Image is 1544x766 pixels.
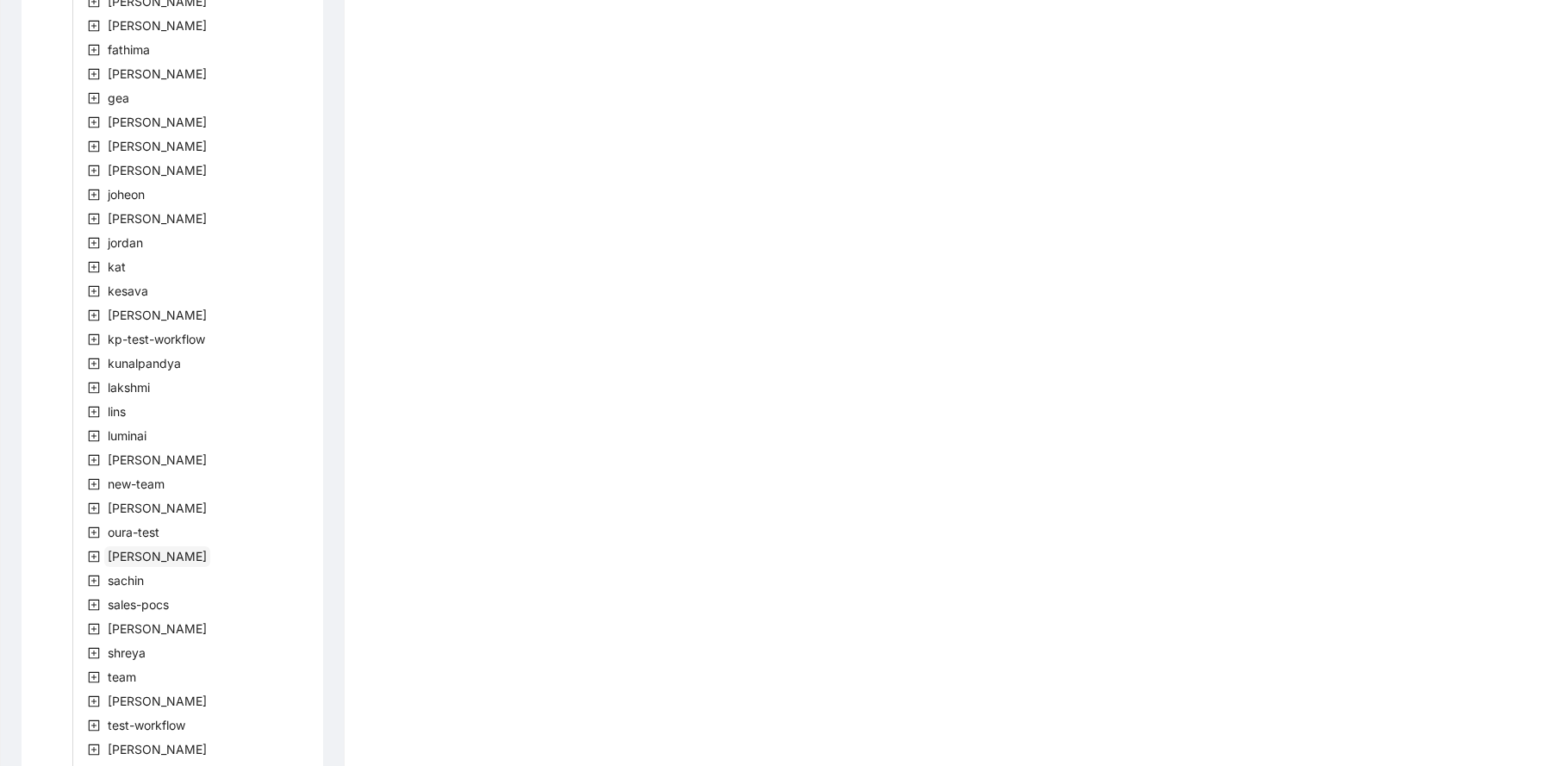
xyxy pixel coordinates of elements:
span: new-team [104,474,168,495]
span: ilya [104,112,210,133]
span: emil [104,16,210,36]
span: [PERSON_NAME] [108,211,207,226]
span: fathima [108,42,150,57]
span: shawn [104,619,210,639]
span: teresa [104,691,210,712]
span: plus-square [88,502,100,514]
span: oura-test [104,522,163,543]
span: sachin [108,573,144,588]
span: [PERSON_NAME] [108,163,207,177]
span: plus-square [88,406,100,418]
span: plus-square [88,92,100,104]
span: test-workflow [108,718,185,732]
span: new-team [108,476,165,491]
span: plus-square [88,237,100,249]
span: plus-square [88,623,100,635]
span: plus-square [88,526,100,539]
span: sales-pocs [104,595,172,615]
span: monisha [104,450,210,470]
span: plus-square [88,695,100,707]
span: [PERSON_NAME] [108,115,207,129]
span: plus-square [88,358,100,370]
span: team [104,667,140,688]
span: plus-square [88,430,100,442]
span: lins [104,402,129,422]
span: kesava [108,283,148,298]
span: lakshmi [104,377,153,398]
span: jordan [104,233,146,253]
span: plus-square [88,744,100,756]
span: [PERSON_NAME] [108,452,207,467]
span: [PERSON_NAME] [108,549,207,564]
span: plus-square [88,599,100,611]
span: [PERSON_NAME] [108,66,207,81]
span: sales-pocs [108,597,169,612]
span: oura-test [108,525,159,539]
span: shreya [104,643,149,663]
span: plus-square [88,719,100,732]
span: [PERSON_NAME] [108,694,207,708]
span: shreya [108,645,146,660]
span: plus-square [88,454,100,466]
span: plus-square [88,478,100,490]
span: lakshmi [108,380,150,395]
span: fathima [104,40,153,60]
span: plus-square [88,333,100,346]
span: [PERSON_NAME] [108,621,207,636]
span: plus-square [88,44,100,56]
span: plus-square [88,68,100,80]
span: rushikesh [104,546,210,567]
span: kunalpandya [108,356,181,371]
span: joheon [108,187,145,202]
span: gea [108,90,129,105]
span: kesava [104,281,152,302]
span: jenie [104,136,210,157]
span: [PERSON_NAME] [108,308,207,322]
span: jonathan [104,209,210,229]
span: kevin [104,305,210,326]
span: plus-square [88,382,100,394]
span: fayaz [104,64,210,84]
span: plus-square [88,285,100,297]
span: kp-test-workflow [108,332,205,346]
span: kp-test-workflow [104,329,209,350]
span: plus-square [88,116,100,128]
span: plus-square [88,165,100,177]
span: kunalpandya [104,353,184,374]
span: plus-square [88,575,100,587]
span: nivia [104,498,210,519]
span: [PERSON_NAME] [108,501,207,515]
span: luminai [108,428,146,443]
span: jishnu [104,160,210,181]
span: [PERSON_NAME] [108,742,207,757]
span: plus-square [88,261,100,273]
span: plus-square [88,671,100,683]
span: upasna [104,739,210,760]
span: gea [104,88,133,109]
span: [PERSON_NAME] [108,139,207,153]
span: lins [108,404,126,419]
span: plus-square [88,140,100,153]
span: kat [108,259,126,274]
span: team [108,669,136,684]
span: plus-square [88,309,100,321]
span: luminai [104,426,150,446]
span: plus-square [88,647,100,659]
span: kat [104,257,129,277]
span: plus-square [88,20,100,32]
span: plus-square [88,189,100,201]
span: joheon [104,184,148,205]
span: [PERSON_NAME] [108,18,207,33]
span: test-workflow [104,715,189,736]
span: jordan [108,235,143,250]
span: sachin [104,570,147,591]
span: plus-square [88,213,100,225]
span: plus-square [88,551,100,563]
